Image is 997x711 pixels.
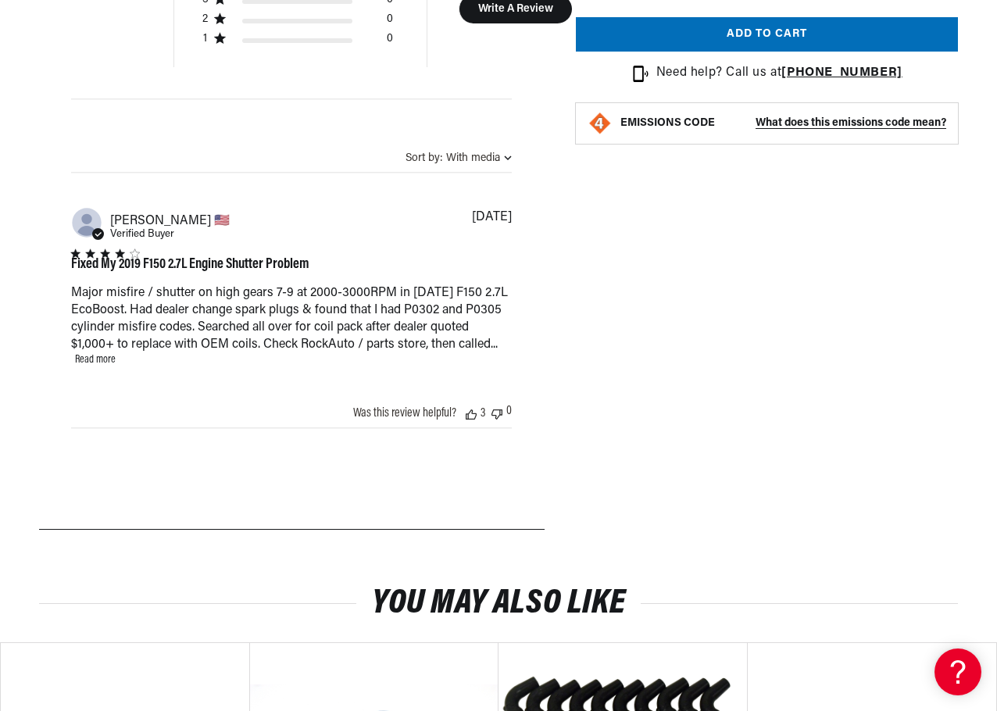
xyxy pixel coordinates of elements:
strong: What does this emissions code mean? [756,117,946,129]
a: [PHONE_NUMBER] [781,66,902,79]
div: 1 star by 0 reviews [202,32,393,52]
div: 0 [506,405,512,420]
div: 0 [387,32,393,52]
strong: EMISSIONS CODE [620,117,715,129]
div: Was this review helpful? [353,407,456,420]
button: Sort by:With media [406,152,512,164]
div: Fixed My 2019 F150 2.7L Engine Shutter Problem [71,258,309,272]
p: Need help? Call us at [656,63,902,84]
span: Verified Buyer [110,229,174,239]
div: 1 [202,32,209,46]
a: Read more [75,354,116,366]
span: Bagley [110,213,230,227]
div: Vote up [466,407,477,420]
span: Sort by: [406,152,442,164]
img: Emissions code [588,111,613,136]
div: [DATE] [472,211,512,223]
div: 2 [202,13,209,27]
button: Add to cart [576,16,958,52]
div: 0 [387,13,393,32]
div: With media [446,152,500,164]
div: Vote down [491,405,502,420]
h2: You may also like [39,589,958,619]
button: EMISSIONS CODEWhat does this emissions code mean? [620,116,946,130]
div: 3 [481,407,485,420]
div: 4 star rating out of 5 stars [71,249,309,258]
div: 2 star by 0 reviews [202,13,393,32]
